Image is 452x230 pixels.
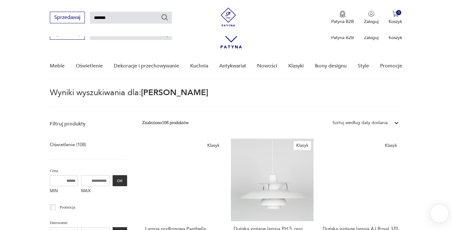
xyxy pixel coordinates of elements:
[389,11,402,25] button: 0Koszyk
[331,35,354,41] p: Patyna B2B
[190,54,208,78] a: Kuchnia
[331,11,354,25] button: Patyna B2B
[358,54,369,78] a: Style
[142,119,189,126] div: Znaleziono 108 produktów
[392,11,399,17] img: Ikona koszyka
[50,186,78,196] label: MIN
[50,219,127,226] p: Datowanie
[389,35,402,41] p: Koszyk
[113,175,127,186] button: OK
[50,120,127,127] p: Filtruj produkty
[257,54,277,78] a: Nowości
[76,54,103,78] a: Oświetlenie
[396,10,402,15] div: 0
[50,12,85,23] button: Sprzedawaj
[364,19,379,25] p: Zaloguj
[141,87,208,98] span: [PERSON_NAME]
[364,11,379,25] button: Zaloguj
[50,89,402,107] p: Wyniki wyszukiwania dla:
[161,14,168,21] button: Szukaj
[50,16,85,20] a: Sprzedawaj
[114,54,179,78] a: Dekoracje i przechowywanie
[50,167,127,174] p: Cena
[60,204,75,211] p: Promocja
[389,19,402,25] p: Koszyk
[331,11,354,25] a: Ikona medaluPatyna B2B
[315,54,347,78] a: Ikony designu
[50,140,86,149] a: Oświetlenie (108)
[81,186,109,196] label: MAX
[332,119,388,126] div: Sortuj według daty dodania
[431,205,448,222] iframe: Smartsupp widget button
[50,32,85,37] a: Sprzedawaj
[219,54,246,78] a: Antykwariat
[50,54,65,78] a: Meble
[288,54,304,78] a: Klasyki
[364,35,379,41] p: Zaloguj
[339,11,346,18] img: Ikona medalu
[380,54,402,78] a: Promocje
[331,19,354,25] p: Patyna B2B
[368,11,374,17] img: Ikonka użytkownika
[219,8,238,26] img: Patyna - sklep z meblami i dekoracjami vintage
